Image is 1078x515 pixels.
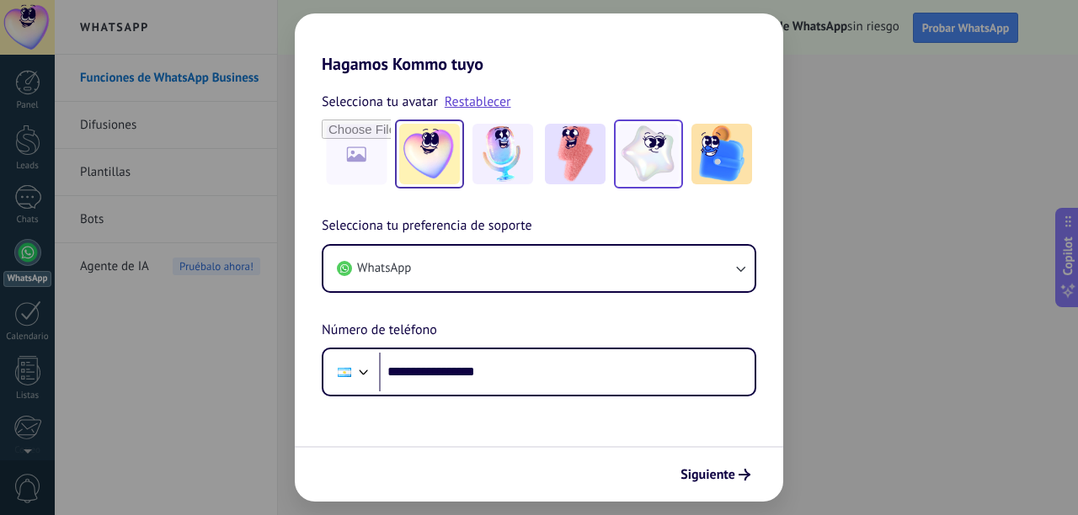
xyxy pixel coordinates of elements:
[295,13,783,74] h2: Hagamos Kommo tuyo
[445,93,511,110] a: Restablecer
[618,124,679,184] img: -4.jpeg
[691,124,752,184] img: -5.jpeg
[322,91,438,113] span: Selecciona tu avatar
[322,320,437,342] span: Número de teléfono
[323,246,755,291] button: WhatsApp
[357,260,411,277] span: WhatsApp
[472,124,533,184] img: -2.jpeg
[545,124,606,184] img: -3.jpeg
[399,124,460,184] img: -1.jpeg
[322,215,532,237] span: Selecciona tu preferencia de soporte
[680,469,735,480] span: Siguiente
[328,354,360,390] div: Argentina: + 54
[673,460,758,489] button: Siguiente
